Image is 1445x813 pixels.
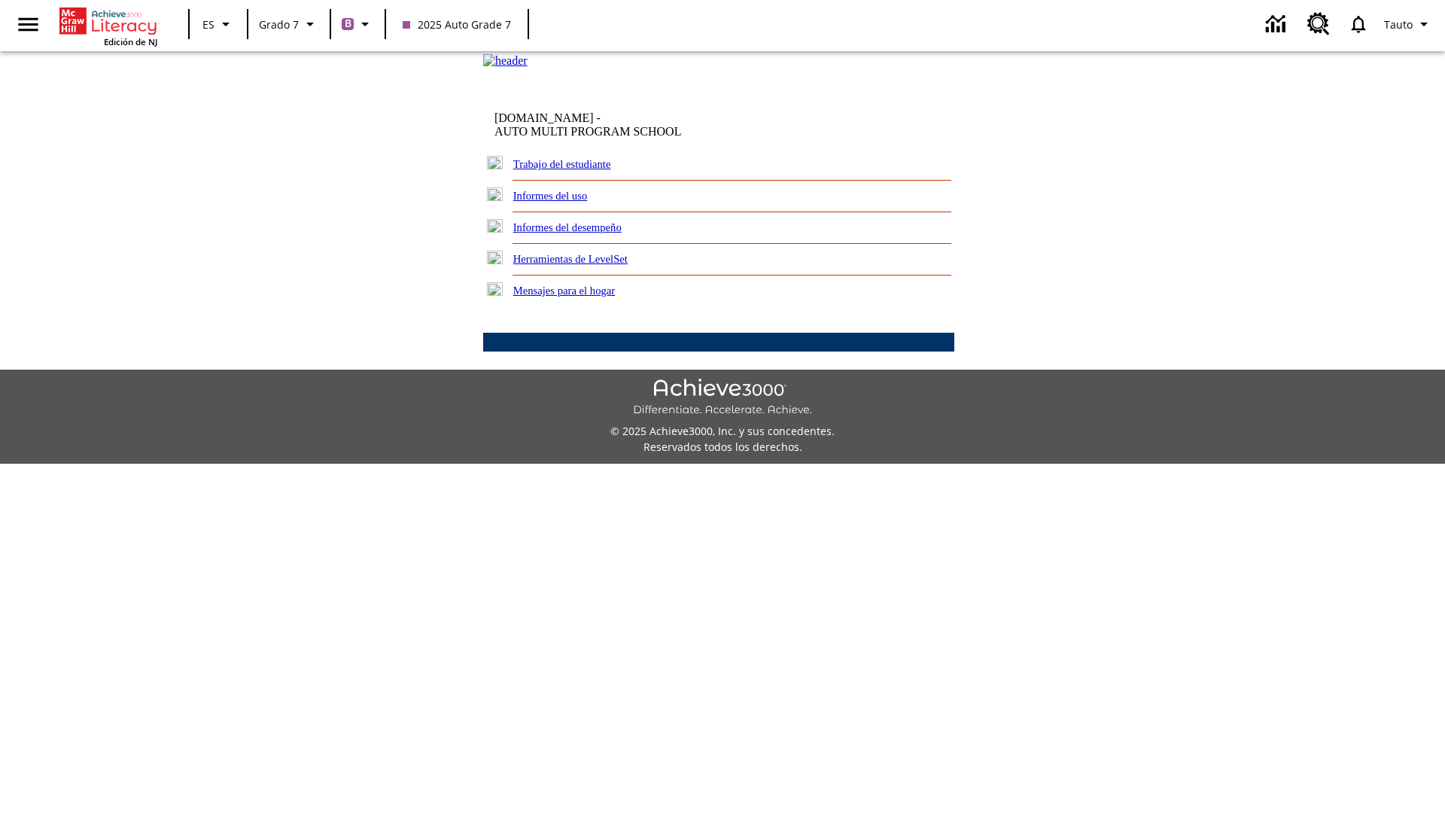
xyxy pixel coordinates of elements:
img: plus.gif [487,251,503,264]
a: Centro de recursos, Se abrirá en una pestaña nueva. [1298,4,1339,44]
span: ES [202,17,214,32]
span: Grado 7 [259,17,299,32]
img: plus.gif [487,282,503,296]
td: [DOMAIN_NAME] - [494,111,771,139]
img: plus.gif [487,219,503,233]
nobr: AUTO MULTI PROGRAM SCHOOL [494,125,681,138]
a: Centro de información [1257,4,1298,45]
a: Informes del desempeño [513,221,622,233]
span: Tauto [1384,17,1413,32]
button: Lenguaje: ES, Selecciona un idioma [194,11,242,38]
span: B [345,14,351,33]
img: Achieve3000 Differentiate Accelerate Achieve [633,379,812,417]
button: Grado: Grado 7, Elige un grado [253,11,325,38]
button: Perfil/Configuración [1378,11,1439,38]
img: plus.gif [487,187,503,201]
a: Mensajes para el hogar [513,285,616,297]
img: plus.gif [487,156,503,169]
img: header [483,54,528,68]
a: Herramientas de LevelSet [513,253,628,265]
a: Trabajo del estudiante [513,158,611,170]
div: Portada [59,5,157,47]
button: Boost El color de la clase es morado/púrpura. Cambiar el color de la clase. [336,11,380,38]
a: Informes del uso [513,190,588,202]
a: Notificaciones [1339,5,1378,44]
span: 2025 Auto Grade 7 [403,17,511,32]
span: Edición de NJ [104,36,157,47]
button: Abrir el menú lateral [6,2,50,47]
